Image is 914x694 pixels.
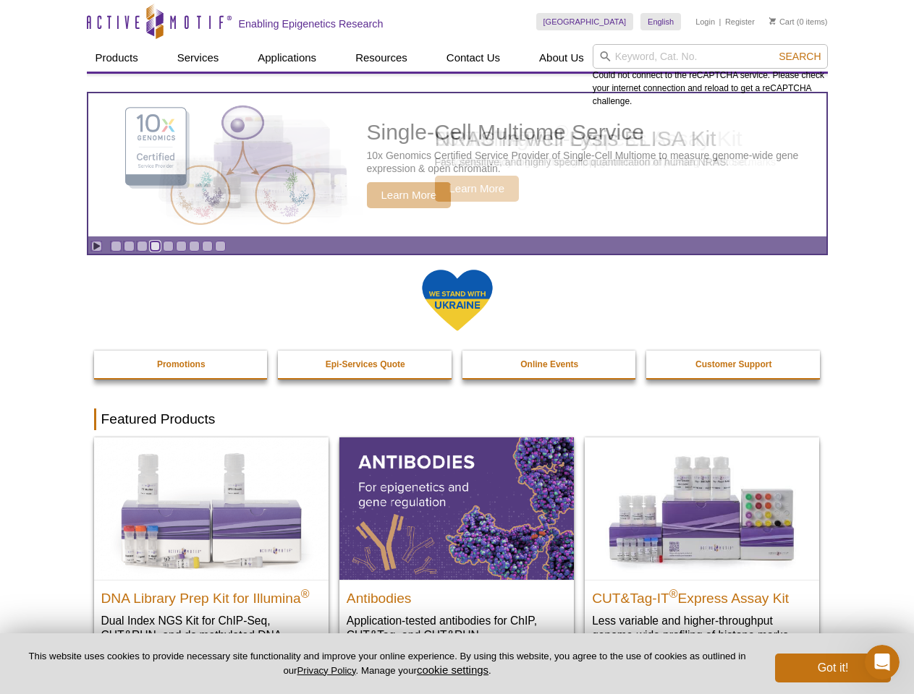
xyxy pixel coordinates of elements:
[769,17,776,25] img: Your Cart
[592,584,812,606] h2: CUT&Tag-IT Express Assay Kit
[865,645,900,680] iframe: Intercom live chat
[297,665,355,676] a: Privacy Policy
[169,44,228,72] a: Services
[176,241,187,252] a: Go to slide 6
[101,613,321,657] p: Dual Index NGS Kit for ChIP-Seq, CUT&RUN, and ds methylated DNA assays.
[462,351,638,378] a: Online Events
[421,268,494,333] img: We Stand With Ukraine
[417,664,488,676] button: cookie settings
[23,650,751,677] p: This website uses cookies to provide necessary site functionality and improve your online experie...
[725,17,755,27] a: Register
[347,44,416,72] a: Resources
[239,17,384,30] h2: Enabling Epigenetics Research
[101,584,321,606] h2: DNA Library Prep Kit for Illumina
[157,359,206,369] strong: Promotions
[94,437,329,671] a: DNA Library Prep Kit for Illumina DNA Library Prep Kit for Illumina® Dual Index NGS Kit for ChIP-...
[94,408,821,430] h2: Featured Products
[593,44,828,108] div: Could not connect to the reCAPTCHA service. Please check your internet connection and reload to g...
[585,437,819,579] img: CUT&Tag-IT® Express Assay Kit
[592,613,812,643] p: Less variable and higher-throughput genome-wide profiling of histone marks​.
[94,351,269,378] a: Promotions
[536,13,634,30] a: [GEOGRAPHIC_DATA]
[87,44,147,72] a: Products
[249,44,325,72] a: Applications
[669,587,678,599] sup: ®
[646,351,821,378] a: Customer Support
[347,613,567,643] p: Application-tested antibodies for ChIP, CUT&Tag, and CUT&RUN.
[347,584,567,606] h2: Antibodies
[520,359,578,369] strong: Online Events
[339,437,574,656] a: All Antibodies Antibodies Application-tested antibodies for ChIP, CUT&Tag, and CUT&RUN.
[530,44,593,72] a: About Us
[774,50,825,63] button: Search
[695,17,715,27] a: Login
[775,654,891,682] button: Got it!
[202,241,213,252] a: Go to slide 8
[94,437,329,579] img: DNA Library Prep Kit for Illumina
[695,359,771,369] strong: Customer Support
[137,241,148,252] a: Go to slide 3
[326,359,405,369] strong: Epi-Services Quote
[438,44,509,72] a: Contact Us
[585,437,819,656] a: CUT&Tag-IT® Express Assay Kit CUT&Tag-IT®Express Assay Kit Less variable and higher-throughput ge...
[779,51,821,62] span: Search
[163,241,174,252] a: Go to slide 5
[640,13,681,30] a: English
[593,44,828,69] input: Keyword, Cat. No.
[215,241,226,252] a: Go to slide 9
[769,13,828,30] li: (0 items)
[339,437,574,579] img: All Antibodies
[278,351,453,378] a: Epi-Services Quote
[769,17,795,27] a: Cart
[150,241,161,252] a: Go to slide 4
[719,13,722,30] li: |
[301,587,310,599] sup: ®
[91,241,102,252] a: Toggle autoplay
[124,241,135,252] a: Go to slide 2
[189,241,200,252] a: Go to slide 7
[111,241,122,252] a: Go to slide 1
